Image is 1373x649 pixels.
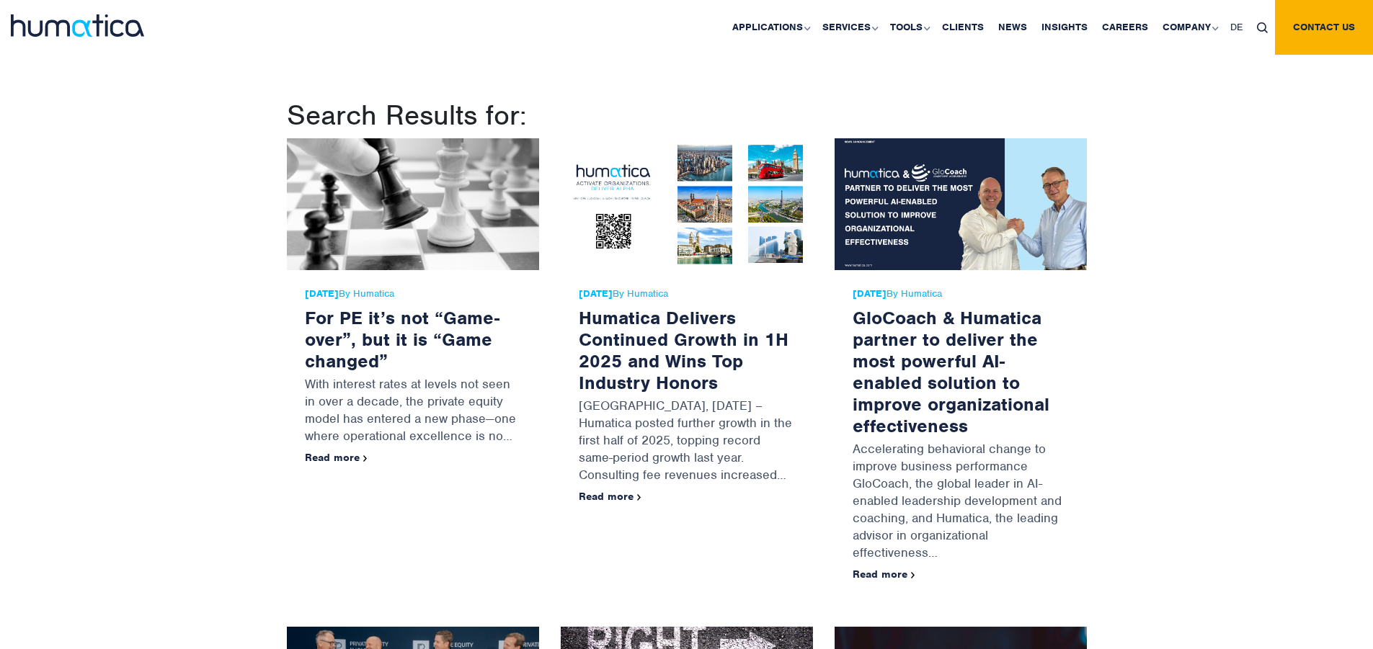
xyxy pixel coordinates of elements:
[579,393,795,491] p: [GEOGRAPHIC_DATA], [DATE] – Humatica posted further growth in the first half of 2025, topping rec...
[853,568,915,581] a: Read more
[305,306,499,372] a: For PE it’s not “Game-over”, but it is “Game changed”
[305,451,368,464] a: Read more
[579,288,795,300] span: By Humatica
[11,14,144,37] img: logo
[579,287,613,300] strong: [DATE]
[287,98,1087,133] h1: Search Results for:
[305,287,339,300] strong: [DATE]
[305,372,521,452] p: With interest rates at levels not seen in over a decade, the private equity model has entered a n...
[579,490,641,503] a: Read more
[363,455,368,462] img: arrowicon
[637,494,641,501] img: arrowicon
[1257,22,1268,33] img: search_icon
[305,288,521,300] span: By Humatica
[853,306,1049,437] a: GloCoach & Humatica partner to deliver the most powerful AI-enabled solution to improve organizat...
[579,306,788,394] a: Humatica Delivers Continued Growth in 1H 2025 and Wins Top Industry Honors
[853,437,1069,568] p: Accelerating behavioral change to improve business performance GloCoach, the global leader in AI-...
[561,138,813,270] img: Humatica Delivers Continued Growth in 1H 2025 and Wins Top Industry Honors
[287,138,539,270] img: For PE it’s not “Game-over”, but it is “Game changed”
[1230,21,1243,33] span: DE
[835,138,1087,270] img: GloCoach & Humatica partner to deliver the most powerful AI-enabled solution to improve organizat...
[853,287,887,300] strong: [DATE]
[853,288,1069,300] span: By Humatica
[911,572,915,578] img: arrowicon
